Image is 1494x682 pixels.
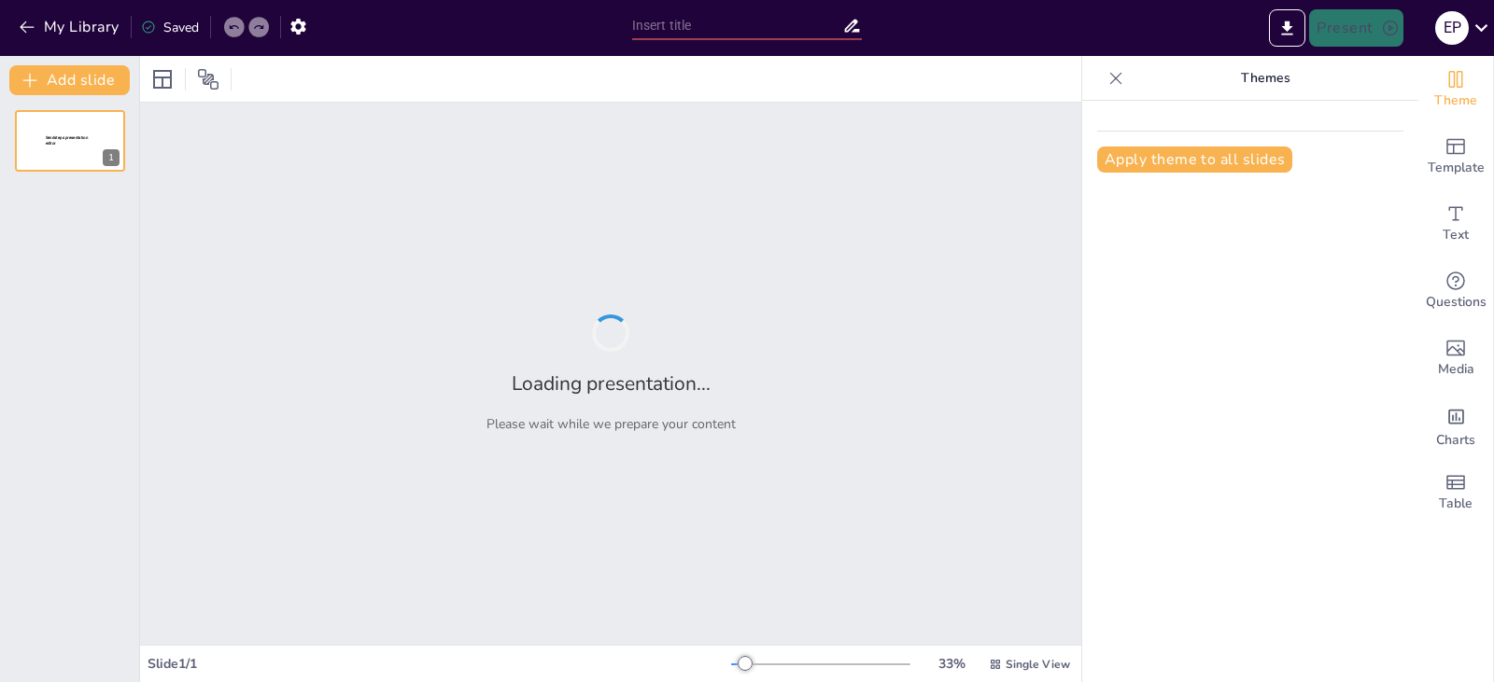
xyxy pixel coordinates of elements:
span: Media [1438,359,1474,380]
div: 33 % [929,655,974,673]
span: Charts [1436,430,1475,451]
div: 1 [103,149,120,166]
div: Saved [141,19,199,36]
div: Add a table [1418,459,1493,526]
div: Change the overall theme [1418,56,1493,123]
div: 1 [15,110,125,172]
button: Present [1309,9,1402,47]
button: Export to PowerPoint [1269,9,1305,47]
div: Get real-time input from your audience [1418,257,1493,325]
div: Add images, graphics, shapes or video [1418,325,1493,392]
div: Add charts and graphs [1418,392,1493,459]
h2: Loading presentation... [512,370,711,397]
div: Add ready made slides [1418,123,1493,190]
button: My Library [14,12,127,42]
div: Add text boxes [1418,190,1493,257]
span: Theme [1434,90,1477,111]
div: E P [1435,11,1469,45]
span: Template [1428,158,1485,178]
p: Please wait while we prepare your content [486,415,736,433]
span: Single View [1006,657,1070,672]
span: Position [197,68,219,90]
div: Layout [148,64,177,94]
div: Slide 1 / 1 [148,655,731,673]
span: Table [1439,494,1473,514]
span: Questions [1426,292,1487,313]
span: Sendsteps presentation editor [46,135,88,146]
p: Themes [1131,56,1400,101]
span: Text [1443,225,1469,245]
button: Add slide [9,65,130,95]
button: Apply theme to all slides [1097,146,1292,173]
button: E P [1435,9,1469,47]
input: Insert title [632,12,843,39]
